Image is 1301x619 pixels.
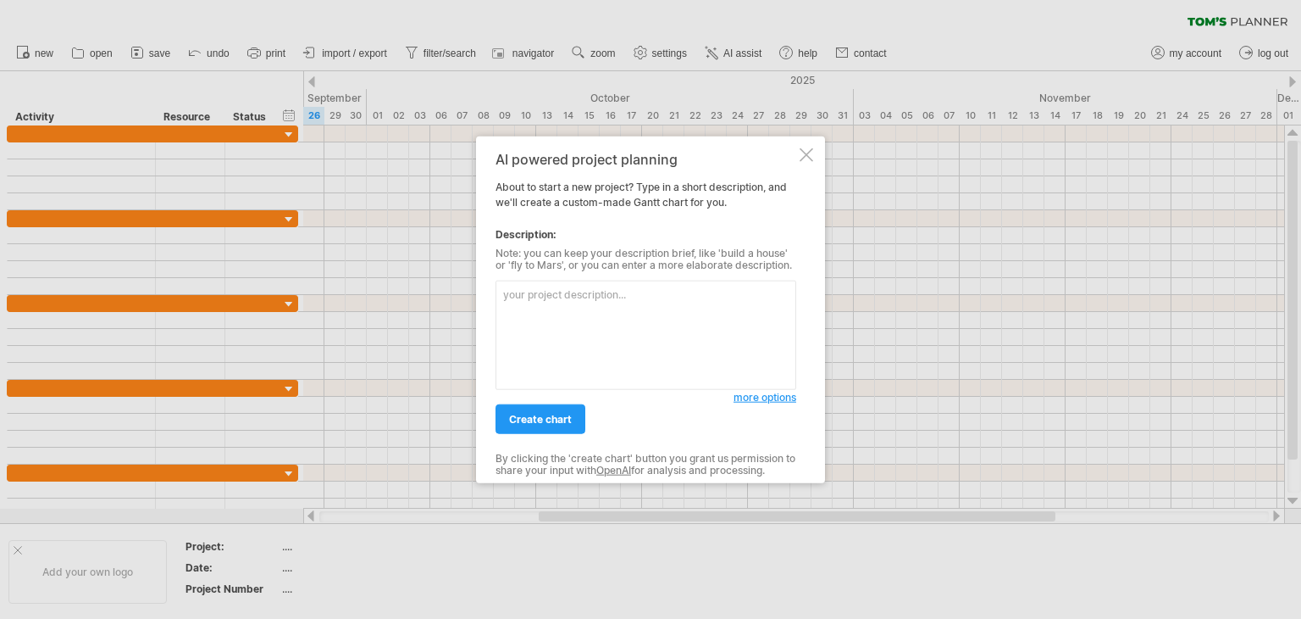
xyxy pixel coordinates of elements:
span: create chart [509,413,572,426]
div: About to start a new project? Type in a short description, and we'll create a custom-made Gantt c... [495,152,796,468]
div: Note: you can keep your description brief, like 'build a house' or 'fly to Mars', or you can ente... [495,248,796,272]
a: create chart [495,404,585,434]
a: more options [734,390,796,405]
div: AI powered project planning [495,152,796,167]
div: By clicking the 'create chart' button you grant us permission to share your input with for analys... [495,453,796,477]
a: OpenAI [596,464,631,477]
div: Description: [495,227,796,243]
span: more options [734,391,796,404]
